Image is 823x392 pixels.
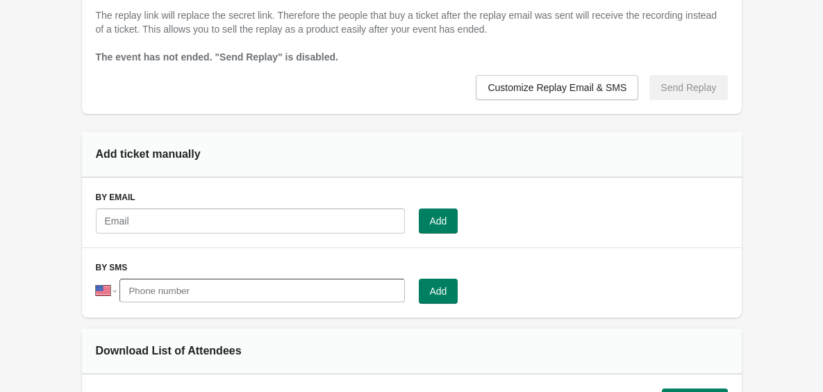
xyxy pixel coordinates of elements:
[96,209,405,234] input: Email
[419,279,458,304] button: Add
[96,343,285,359] div: Download List of Attendees
[430,215,447,227] span: Add
[119,279,404,302] input: Phone number
[488,82,626,93] span: Customize Replay Email & SMS
[96,192,728,203] h3: By Email
[430,286,447,297] span: Add
[96,262,728,273] h3: By SMS
[96,51,338,63] b: The event has not ended. "Send Replay" is disabled.
[96,146,285,163] div: Add ticket manually
[419,209,458,234] button: Add
[476,75,638,100] button: Customize Replay Email & SMS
